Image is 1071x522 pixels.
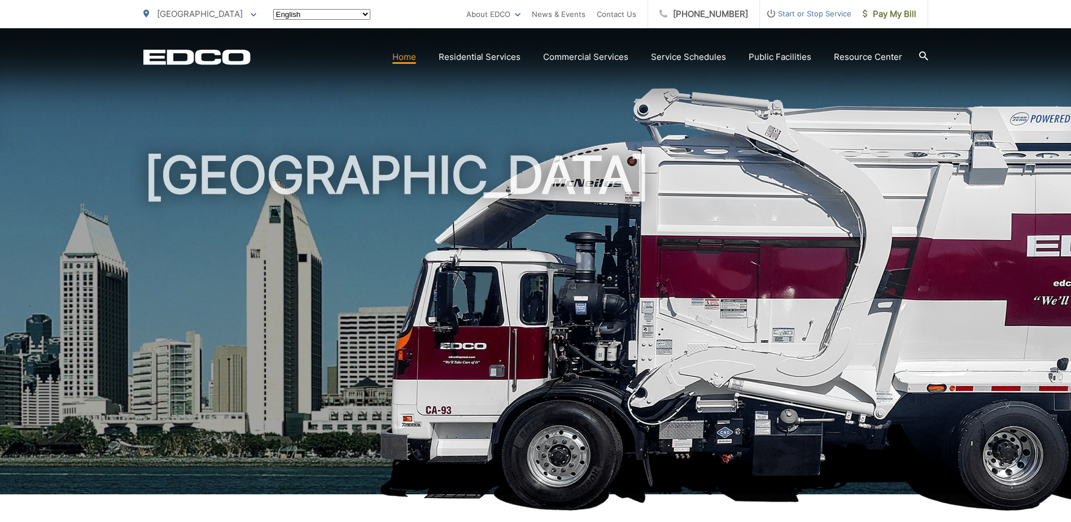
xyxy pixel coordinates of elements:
a: Commercial Services [543,50,628,64]
span: Pay My Bill [863,7,916,21]
a: Home [392,50,416,64]
a: Contact Us [597,7,636,21]
a: EDCD logo. Return to the homepage. [143,49,251,65]
a: Service Schedules [651,50,726,64]
h1: [GEOGRAPHIC_DATA] [143,147,928,504]
select: Select a language [273,9,370,20]
a: Resource Center [834,50,902,64]
a: About EDCO [466,7,521,21]
a: Public Facilities [749,50,811,64]
span: [GEOGRAPHIC_DATA] [157,8,243,19]
a: Residential Services [439,50,521,64]
a: News & Events [532,7,585,21]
